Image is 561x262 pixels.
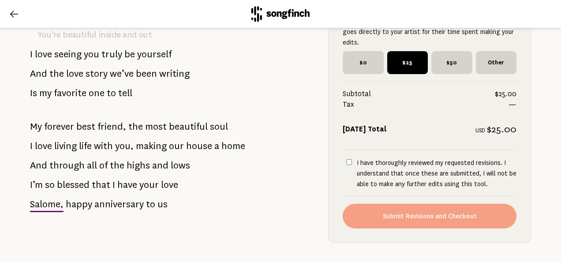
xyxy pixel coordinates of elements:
span: one [89,84,105,102]
span: love [161,176,178,194]
strong: [DATE] Total [343,125,387,133]
span: forever [44,118,74,135]
span: a [214,137,219,155]
span: happy [66,195,92,213]
span: you, [115,137,134,155]
span: the [128,118,143,135]
span: Salome, [30,195,64,213]
span: highs [127,157,150,174]
span: best [76,118,95,135]
span: house [186,137,212,155]
span: have [117,176,137,194]
span: tell [118,84,132,102]
span: $25 [387,51,428,74]
span: favorite [54,84,86,102]
span: the [49,65,64,82]
span: all [87,157,97,174]
span: USD [475,127,485,134]
span: us [157,195,168,213]
span: our [169,137,184,155]
span: truly [101,45,122,63]
span: most [145,118,167,135]
span: of [99,157,108,174]
span: been [136,65,157,82]
span: we’ve [110,65,134,82]
span: $50 [431,51,472,74]
span: And [30,65,47,82]
span: beautiful [63,27,97,43]
span: life [79,137,92,155]
span: Subtotal [343,89,495,99]
span: lows [171,157,190,174]
span: through [49,157,85,174]
span: — [509,99,516,110]
span: making [136,137,167,155]
span: love [66,65,83,82]
span: and [123,27,137,43]
span: the [110,157,124,174]
span: $0 [343,51,384,74]
span: My [30,118,42,135]
span: $25.00 [487,124,516,135]
span: you [84,45,99,63]
span: blessed [57,176,90,194]
span: inside [99,27,121,43]
span: soul [210,118,228,135]
span: love [35,45,52,63]
p: I have thoroughly reviewed my requested revisions. I understand that once these are submitted, I ... [357,157,516,189]
p: While Songfinch won’t charge you for updates, any payment goes directly to your artist for their ... [343,16,516,48]
span: I [30,45,33,63]
span: with [94,137,113,155]
span: You’re [38,27,61,43]
span: writing [159,65,190,82]
span: my [39,84,52,102]
span: to [107,84,116,102]
span: I [30,137,33,155]
span: seeing [54,45,82,63]
span: And [30,157,47,174]
span: I [112,176,115,194]
span: out [139,27,152,43]
button: Submit Revisions and Checkout [343,204,516,228]
span: home [221,137,245,155]
span: love [35,137,52,155]
span: Tax [343,99,509,110]
span: living [54,137,77,155]
span: be [124,45,135,63]
span: yourself [137,45,172,63]
span: your [139,176,159,194]
input: I have thoroughly reviewed my requested revisions. I understand that once these are submitted, I ... [346,159,352,165]
span: to [146,195,155,213]
span: that [92,176,110,194]
span: Is [30,84,37,102]
span: anniversary [94,195,144,213]
span: Other [476,51,517,74]
span: beautiful [169,118,208,135]
span: $25.00 [495,89,516,99]
span: story [86,65,108,82]
span: so [45,176,55,194]
span: and [152,157,168,174]
span: friend, [97,118,126,135]
span: I’m [30,176,43,194]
